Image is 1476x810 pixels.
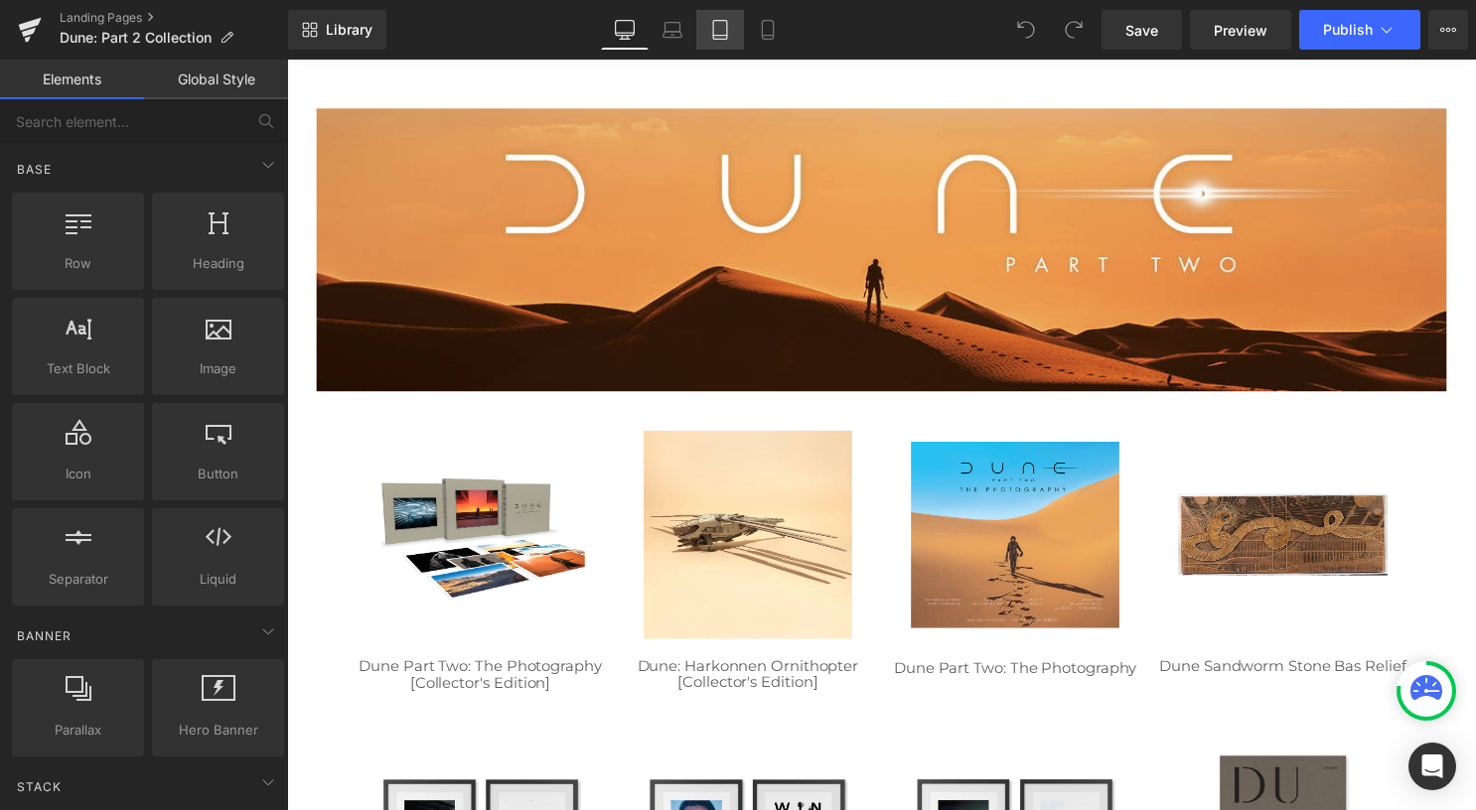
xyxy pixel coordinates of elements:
button: Publish [1299,10,1420,50]
span: Publish [1323,22,1373,38]
span: Image [158,358,278,379]
a: Laptop [649,10,696,50]
span: Stack [15,777,64,796]
a: Mobile [744,10,792,50]
span: Parallax [18,720,138,741]
a: Dune: Harkonnen Ornithopter [Collector's Edition] [354,604,577,639]
a: New Library [288,10,386,50]
button: Undo [1006,10,1046,50]
a: Preview [1190,10,1291,50]
div: Open Intercom Messenger [1408,742,1456,790]
a: Dune Part Two: The Photography [614,606,859,624]
a: Desktop [601,10,649,50]
a: Global Style [144,60,288,99]
span: Heading [158,253,278,274]
span: Preview [1214,20,1267,41]
span: Text Block [18,358,138,379]
a: Dune Sandworm Stone Bas Relief [882,604,1131,622]
span: Hero Banner [158,720,278,741]
button: Redo [1054,10,1094,50]
span: Banner [15,626,74,645]
a: Dune Part Two: The Photography [Collector's Edition] [73,604,318,639]
a: Tablet [696,10,744,50]
span: Dune: Part 2 Collection [60,30,212,46]
button: More [1428,10,1468,50]
span: Save [1125,20,1158,41]
span: Row [18,253,138,274]
span: Icon [18,464,138,484]
span: Button [158,464,278,484]
a: Landing Pages [60,10,288,26]
span: Liquid [158,569,278,590]
span: Library [326,21,372,39]
span: Base [15,160,54,179]
span: Separator [18,569,138,590]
